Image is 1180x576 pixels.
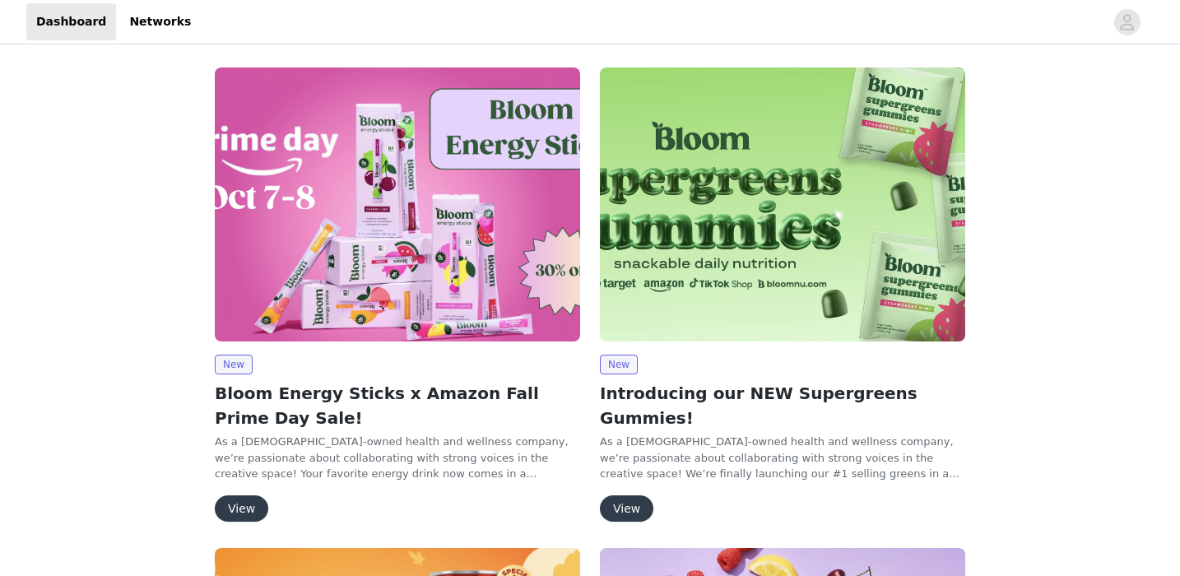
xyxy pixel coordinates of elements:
[1119,9,1135,35] div: avatar
[600,355,638,374] span: New
[215,381,580,430] h2: Bloom Energy Sticks x Amazon Fall Prime Day Sale!
[600,434,965,482] p: As a [DEMOGRAPHIC_DATA]-owned health and wellness company, we’re passionate about collaborating w...
[215,495,268,522] button: View
[215,434,580,482] p: As a [DEMOGRAPHIC_DATA]-owned health and wellness company, we’re passionate about collaborating w...
[119,3,201,40] a: Networks
[26,3,116,40] a: Dashboard
[215,67,580,341] img: Bloom Nutrition
[215,355,253,374] span: New
[600,67,965,341] img: Bloom Nutrition
[600,495,653,522] button: View
[600,503,653,515] a: View
[215,503,268,515] a: View
[600,381,965,430] h2: Introducing our NEW Supergreens Gummies!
